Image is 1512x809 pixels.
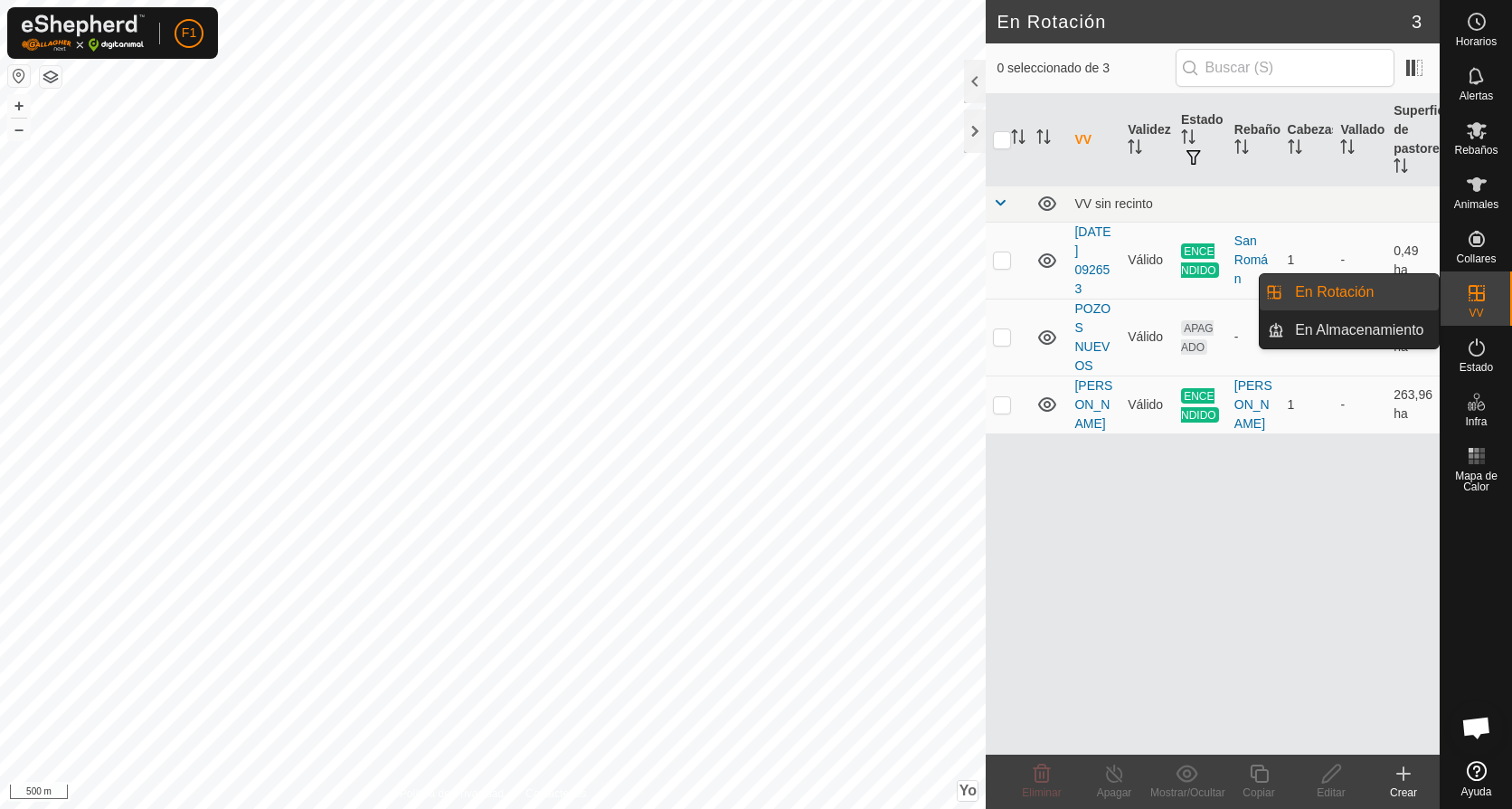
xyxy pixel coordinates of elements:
[22,14,145,52] img: Logo Gallagher
[1022,786,1061,799] span: Eliminar
[1412,8,1422,35] span: 3
[40,66,61,88] button: Capas del Mapa
[1128,122,1170,137] font: Validez
[1260,274,1439,310] li: En Rotación
[1120,376,1174,433] td: Válido
[1280,222,1334,299] td: 1
[1386,376,1440,433] td: 263,96 ha
[1234,232,1273,289] div: San Román
[1074,301,1110,373] a: POZOS NUEVOS
[1223,785,1295,801] div: Copiar
[1394,161,1408,176] p-sorticon: Activar para ordenar
[1460,90,1493,101] span: Alertas
[1078,785,1150,801] div: Apagar
[1120,299,1174,376] td: Válido
[1284,274,1439,310] a: En Rotación
[997,59,1175,78] span: 0 seleccionado de 3
[1176,49,1394,87] input: Buscar (S)
[1074,378,1112,431] a: [PERSON_NAME]
[1036,132,1051,147] p-sorticon: Activar para ordenar
[958,781,978,801] button: Yo
[1456,253,1496,264] span: Collares
[1011,132,1025,147] p-sorticon: Activar para ordenar
[1181,132,1195,147] p-sorticon: Activar para ordenar
[1394,103,1455,156] font: Superficie de pastoreo
[997,11,1411,33] h2: En Rotación
[1456,36,1497,47] span: Horarios
[1465,416,1487,427] span: Infra
[1445,471,1507,492] span: Mapa de Calor
[1454,199,1498,210] span: Animales
[1469,308,1483,319] span: VV
[1340,122,1384,137] font: Vallado
[182,24,196,43] span: F1
[525,785,586,802] a: Contáctenos
[8,65,30,87] button: Restablecer Mapa
[1454,145,1498,156] span: Rebaños
[1288,122,1339,137] font: Cabezas
[1150,785,1223,801] div: Mostrar/Ocultar
[1234,122,1280,137] font: Rebaño
[1181,320,1214,355] span: APAGADO
[1450,700,1504,755] div: Chat abierto
[1234,328,1273,347] div: -
[1074,132,1091,147] font: VV
[8,119,30,140] button: –
[1284,312,1439,348] a: En Almacenamiento
[1181,112,1224,127] font: Estado
[1340,142,1355,157] p-sorticon: Activar para ordenar
[1295,281,1374,303] span: En Rotación
[1367,785,1440,801] div: Crear
[1295,319,1423,341] span: En Almacenamiento
[1460,362,1493,373] span: Estado
[1295,785,1367,801] div: Editar
[1074,224,1110,296] a: [DATE] 092653
[1074,196,1152,211] font: VV sin recinto
[959,783,977,798] span: Yo
[1120,222,1174,299] td: Válido
[1181,243,1219,278] span: ENCENDIDO
[1181,388,1219,423] span: ENCENDIDO
[8,95,30,117] button: +
[1386,222,1440,299] td: 0,49 ha
[1288,142,1302,157] p-sorticon: Activar para ordenar
[1234,142,1249,157] p-sorticon: Activar para ordenar
[1128,142,1142,157] p-sorticon: Activar para ordenar
[1333,222,1386,299] td: -
[1333,376,1386,433] td: -
[400,785,504,802] a: Política de Privacidad
[1234,376,1273,433] div: [PERSON_NAME]
[1260,312,1439,348] li: En Almacenamiento
[1280,376,1334,433] td: 1
[1441,754,1512,804] a: Ayuda
[1461,786,1492,797] span: Ayuda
